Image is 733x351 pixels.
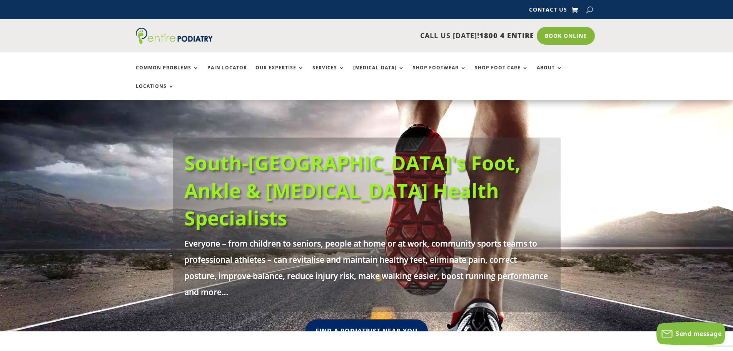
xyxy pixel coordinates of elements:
a: Shop Footwear [413,65,466,82]
span: 1800 4 ENTIRE [479,31,534,40]
a: South-[GEOGRAPHIC_DATA]'s Foot, Ankle & [MEDICAL_DATA] Health Specialists [184,149,521,231]
a: Contact Us [529,7,567,15]
a: Shop Foot Care [475,65,528,82]
p: CALL US [DATE]! [242,31,534,41]
a: Pain Locator [207,65,247,82]
a: About [537,65,563,82]
a: Locations [136,84,174,100]
img: logo (1) [136,28,213,44]
a: Book Online [537,27,595,45]
span: Send message [676,329,721,338]
a: [MEDICAL_DATA] [353,65,404,82]
a: Common Problems [136,65,199,82]
a: Find A Podiatrist Near You [305,319,428,343]
p: Everyone – from children to seniors, people at home or at work, community sports teams to profess... [184,235,549,300]
button: Send message [656,322,725,345]
a: Entire Podiatry [136,38,213,45]
a: Services [312,65,345,82]
a: Our Expertise [255,65,304,82]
